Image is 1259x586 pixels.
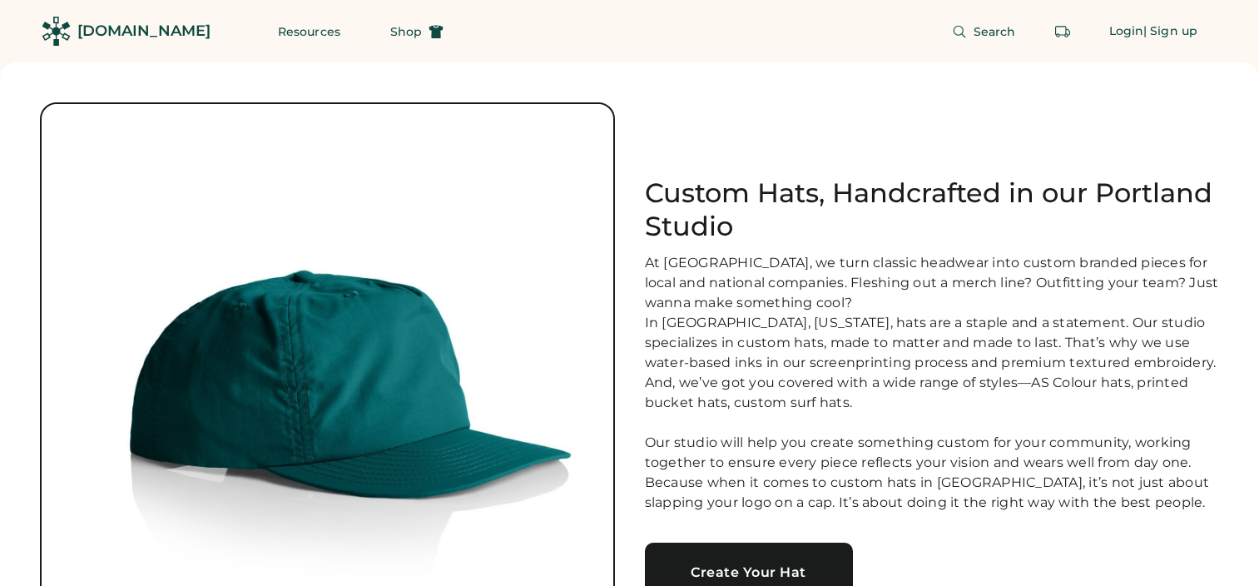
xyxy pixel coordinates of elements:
[645,253,1220,513] div: At [GEOGRAPHIC_DATA], we turn classic headwear into custom branded pieces for local and national ...
[370,15,463,48] button: Shop
[77,21,211,42] div: [DOMAIN_NAME]
[258,15,360,48] button: Resources
[390,26,422,37] span: Shop
[645,176,1220,243] h1: Custom Hats, Handcrafted in our Portland Studio
[42,17,71,46] img: Rendered Logo - Screens
[1046,15,1079,48] button: Retrieve an order
[1143,23,1197,40] div: | Sign up
[974,26,1016,37] span: Search
[932,15,1036,48] button: Search
[665,566,833,579] div: Create Your Hat
[1109,23,1144,40] div: Login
